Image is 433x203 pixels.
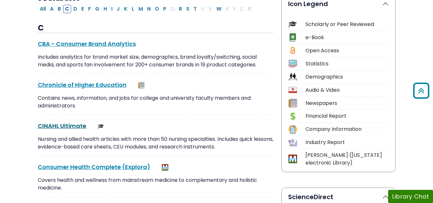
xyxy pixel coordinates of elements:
div: Open Access [305,47,389,55]
img: Icon Financial Report [288,112,297,121]
div: [PERSON_NAME] ([US_STATE] electronic Library) [305,151,389,167]
a: CBA - Consumer Brand Analytics [38,40,136,48]
button: Filter Results B [56,5,63,13]
button: Filter Results N [145,5,153,13]
img: Icon MeL (Michigan electronic Library) [288,155,297,163]
div: Newspapers [305,99,389,107]
button: Filter Results S [184,5,191,13]
div: Company Information [305,125,389,133]
button: Filter Results I [109,5,114,13]
button: Filter Results F [86,5,93,13]
img: Icon Open Access [289,46,297,55]
img: Icon Industry Report [288,138,297,147]
img: Icon Audio & Video [288,86,297,94]
p: Contains news, information, and jobs for college and university faculty members and administrators. [38,94,274,110]
button: Filter Results L [130,5,136,13]
a: Back to Top [411,85,431,96]
button: Filter Results T [192,5,199,13]
div: Industry Report [305,139,389,146]
button: All [38,5,48,13]
button: Library Chat [388,190,433,203]
h3: C [38,23,274,33]
img: Icon Demographics [288,72,297,81]
button: Filter Results G [93,5,101,13]
img: Icon Statistics [288,59,297,68]
button: Filter Results M [137,5,145,13]
button: Filter Results H [102,5,109,13]
button: Filter Results K [122,5,129,13]
div: Scholarly or Peer Reviewed [305,21,389,28]
button: Filter Results P [161,5,168,13]
img: Icon e-Book [288,33,297,42]
button: Filter Results W [214,5,223,13]
button: Filter Results R [177,5,184,13]
button: Filter Results E [79,5,86,13]
img: Newspapers [138,82,145,89]
div: Financial Report [305,112,389,120]
a: Consumer Health Complete (Explora) [38,163,150,171]
p: Covers health and wellness from mainstream medicine to complementary and holistic medicine. [38,176,274,192]
img: Scholarly or Peer Reviewed [98,123,104,130]
img: MeL (Michigan electronic Library) [162,164,168,171]
button: Filter Results C [63,5,71,13]
button: Filter Results D [71,5,79,13]
p: Nursing and allied health articles with more than 50 nursing specialties. Includes quick lessons,... [38,135,274,151]
button: Filter Results A [48,5,55,13]
img: Icon Company Information [288,125,297,134]
div: Demographics [305,73,389,81]
a: Chronicle of Higher Education [38,81,127,89]
img: Icon Scholarly or Peer Reviewed [288,20,297,29]
button: Filter Results O [153,5,161,13]
img: Icon Newspapers [288,99,297,107]
div: e-Book [305,34,389,41]
div: Alpha-list to filter by first letter of database name [38,5,254,12]
p: Includes analytics for brand market size, demographics, brand loyalty/switching, social media, an... [38,53,274,69]
div: Audio & Video [305,86,389,94]
div: Statistics [305,60,389,68]
button: Filter Results J [115,5,122,13]
a: CINAHL Ultimate [38,122,86,130]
